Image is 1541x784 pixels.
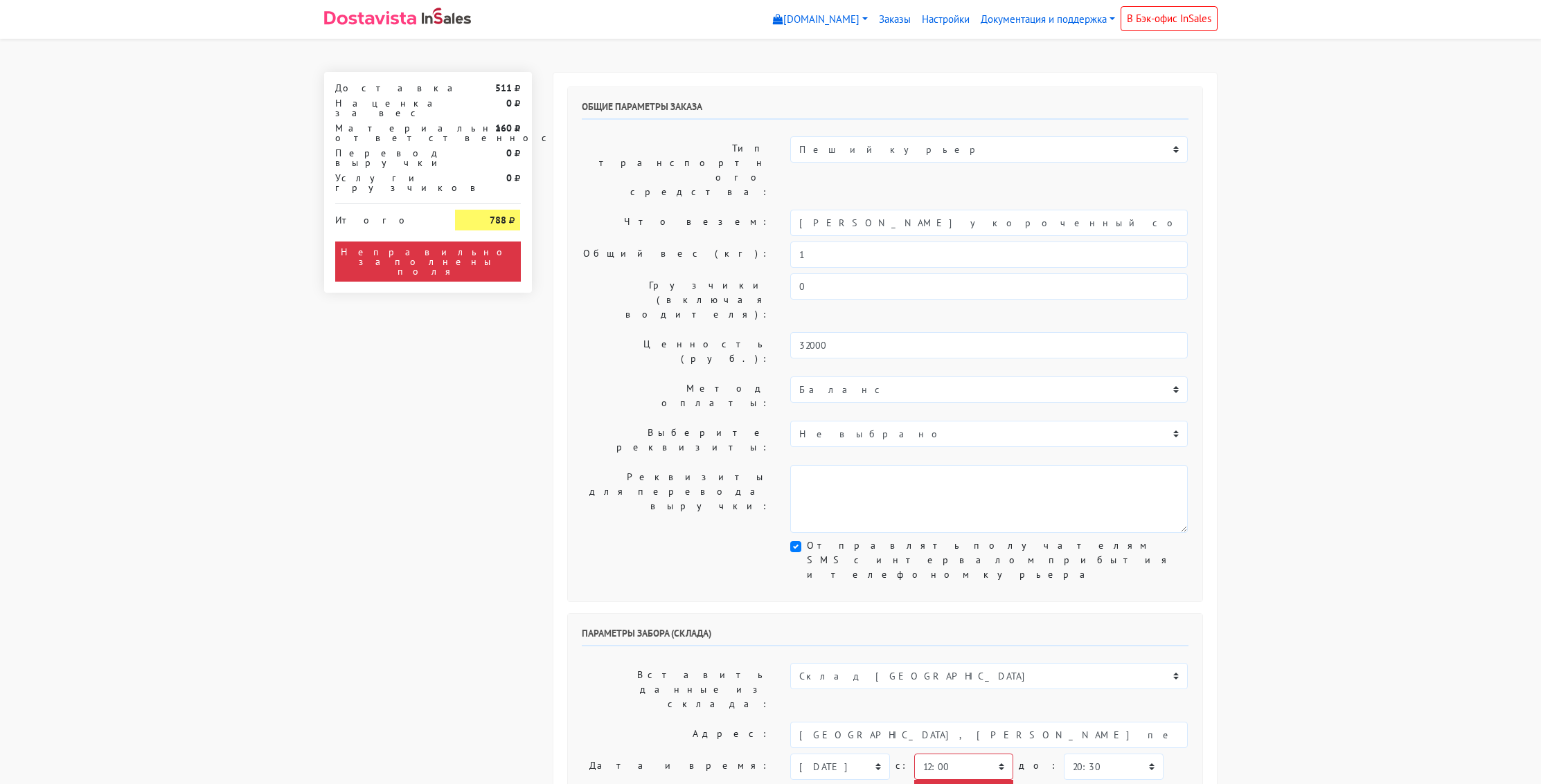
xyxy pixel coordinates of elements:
[896,754,909,778] label: c:
[571,465,781,533] label: Реквизиты для перевода выручки:
[490,214,506,226] strong: 788
[325,98,445,118] div: Наценка за вес
[571,210,781,236] label: Что везем:
[335,210,435,225] div: Итого
[571,273,781,327] label: Грузчики (включая водителя):
[1019,754,1058,778] label: до:
[571,332,781,371] label: Ценность (руб.):
[1121,6,1218,31] a: В Бэк-офис InSales
[325,173,445,192] div: Услуги грузчиков
[422,8,472,24] img: InSales
[495,122,512,134] strong: 160
[506,172,512,184] strong: 0
[325,83,445,93] div: Доставка
[324,11,416,25] img: Dostavista - срочная курьерская служба доставки
[571,136,781,204] label: Тип транспортного средства:
[335,241,521,282] div: Неправильно заполнены поля
[495,82,512,94] strong: 511
[916,6,975,33] a: Настройки
[571,376,781,415] label: Метод оплаты:
[506,147,512,159] strong: 0
[873,6,916,33] a: Заказы
[582,628,1188,646] h6: Параметры забора (склада)
[571,722,781,748] label: Адрес:
[767,6,873,33] a: [DOMAIN_NAME]
[506,97,512,109] strong: 0
[571,421,781,459] label: Выберите реквизиты:
[571,663,781,716] label: Вставить данные из склада:
[582,101,1188,120] h6: Общие параметры заказа
[571,241,781,268] label: Общий вес (кг):
[975,6,1121,33] a: Документация и поддержка
[325,123,445,143] div: Материальная ответственность
[807,538,1188,582] label: Отправлять получателям SMS с интервалом прибытия и телефоном курьера
[325,148,445,167] div: Перевод выручки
